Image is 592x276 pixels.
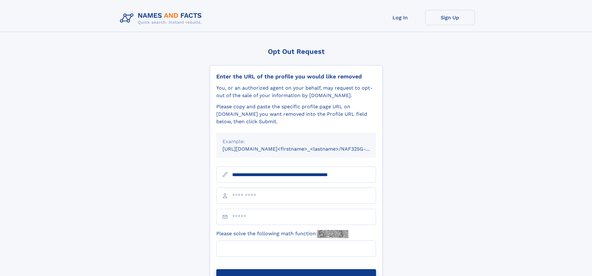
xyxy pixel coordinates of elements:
div: You, or an authorized agent on your behalf, may request to opt-out of the sale of your informatio... [216,84,376,99]
img: Logo Names and Facts [117,10,207,27]
small: [URL][DOMAIN_NAME]<firstname>_<lastname>/NAF325G-xxxxxxxx [223,146,388,152]
a: Sign Up [425,10,475,25]
div: Example: [223,138,370,145]
a: Log In [375,10,425,25]
label: Please solve the following math function: [216,230,348,238]
div: Opt Out Request [210,48,383,55]
div: Please copy and paste the specific profile page URL on [DOMAIN_NAME] you want removed into the Pr... [216,103,376,125]
div: Enter the URL of the profile you would like removed [216,73,376,80]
